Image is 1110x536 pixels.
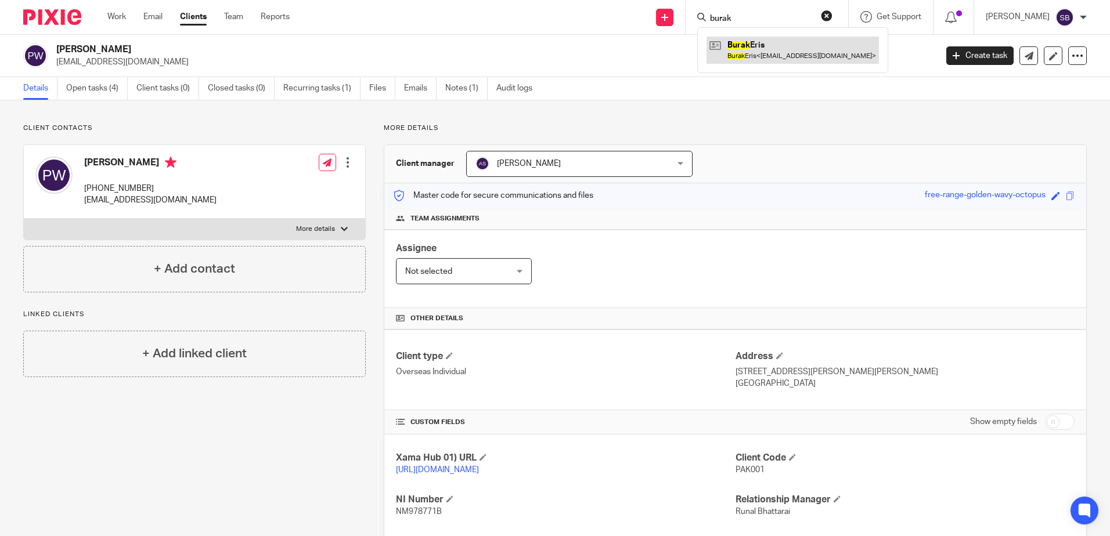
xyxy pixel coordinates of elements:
[396,466,479,474] a: [URL][DOMAIN_NAME]
[35,157,73,194] img: svg%3E
[56,44,754,56] h2: [PERSON_NAME]
[405,267,452,276] span: Not selected
[283,77,361,100] a: Recurring tasks (1)
[736,378,1075,389] p: [GEOGRAPHIC_DATA]
[23,124,366,133] p: Client contacts
[877,13,921,21] span: Get Support
[497,160,561,168] span: [PERSON_NAME]
[736,494,1075,506] h4: Relationship Manager
[142,345,247,363] h4: + Add linked client
[180,11,207,23] a: Clients
[396,418,735,427] h4: CUSTOM FIELDS
[986,11,1050,23] p: [PERSON_NAME]
[736,508,790,516] span: Runal Bhattarai
[970,416,1037,428] label: Show empty fields
[736,350,1075,363] h4: Address
[396,158,455,169] h3: Client manager
[396,452,735,464] h4: Xama Hub 01) URL
[154,260,235,278] h4: + Add contact
[23,44,48,68] img: svg%3E
[410,214,480,223] span: Team assignments
[396,508,442,516] span: NM978771B
[84,183,217,194] p: [PHONE_NUMBER]
[165,157,176,168] i: Primary
[396,244,437,253] span: Assignee
[393,190,593,201] p: Master code for secure communications and files
[66,77,128,100] a: Open tasks (4)
[107,11,126,23] a: Work
[404,77,437,100] a: Emails
[296,224,335,234] p: More details
[56,56,929,68] p: [EMAIL_ADDRESS][DOMAIN_NAME]
[475,157,489,171] img: svg%3E
[709,14,813,24] input: Search
[925,189,1046,202] div: free-range-golden-wavy-octopus
[143,11,163,23] a: Email
[396,494,735,506] h4: NI Number
[396,350,735,363] h4: Client type
[410,314,463,323] span: Other details
[1055,8,1074,27] img: svg%3E
[496,77,541,100] a: Audit logs
[208,77,275,100] a: Closed tasks (0)
[224,11,243,23] a: Team
[821,10,832,21] button: Clear
[136,77,199,100] a: Client tasks (0)
[261,11,290,23] a: Reports
[736,466,765,474] span: PAK001
[369,77,395,100] a: Files
[396,366,735,378] p: Overseas Individual
[384,124,1087,133] p: More details
[736,366,1075,378] p: [STREET_ADDRESS][PERSON_NAME][PERSON_NAME]
[84,157,217,171] h4: [PERSON_NAME]
[736,452,1075,464] h4: Client Code
[445,77,488,100] a: Notes (1)
[23,9,81,25] img: Pixie
[84,194,217,206] p: [EMAIL_ADDRESS][DOMAIN_NAME]
[946,46,1014,65] a: Create task
[23,77,57,100] a: Details
[23,310,366,319] p: Linked clients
